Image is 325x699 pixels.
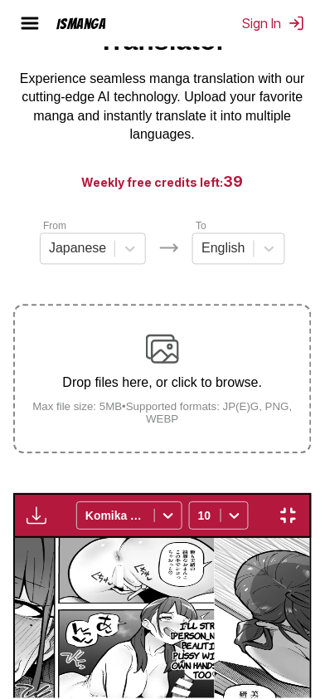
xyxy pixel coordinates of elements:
small: Max file size: 5MB • Supported formats: JP(E)G, PNG, WEBP [15,401,310,426]
img: Exit fullscreen [279,506,298,526]
label: From [43,221,66,232]
h3: Weekly free credits left: [40,171,285,192]
p: Experience seamless manga translation with our cutting-edge AI technology. Upload your favorite m... [13,70,312,144]
img: hamburger [20,13,40,33]
img: Languages icon [159,238,179,258]
span: 39 [224,173,244,190]
div: IsManga [56,16,106,32]
button: Sign In [243,15,305,32]
p: I'll stroke [PERSON_NAME]'s beautiful pussy with my own hands here too♡ [168,618,245,684]
label: To [196,221,206,232]
img: Sign out [289,15,305,32]
a: IsManga [50,16,136,32]
img: Download translated images [27,506,46,526]
p: Drop files here, or click to browse. [15,376,310,391]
